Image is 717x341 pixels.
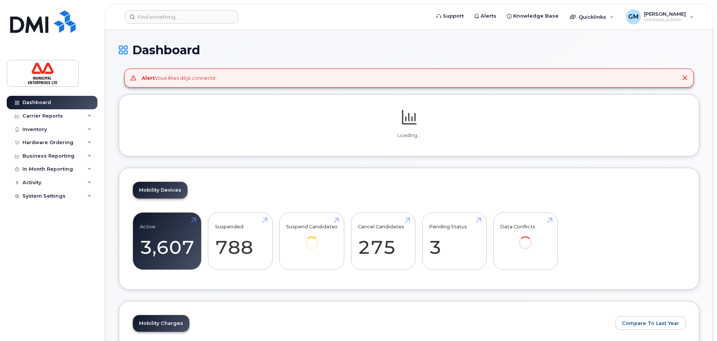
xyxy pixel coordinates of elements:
a: Suspend Candidates [286,216,338,259]
div: Vous êtes déjà connecté. [142,74,217,82]
span: Compare To Last Year [622,320,679,327]
a: Cancel Candidates 275 [358,216,408,266]
a: Pending Status 3 [429,216,479,266]
a: Suspended 788 [215,216,266,266]
h1: Dashboard [119,43,699,57]
a: Data Conflicts [500,216,551,259]
strong: Alert [142,75,155,81]
a: Mobility Charges [133,315,189,332]
p: Loading... [133,132,686,139]
a: Mobility Devices [133,182,187,198]
button: Compare To Last Year [615,316,686,330]
a: Active 3,607 [140,216,194,266]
